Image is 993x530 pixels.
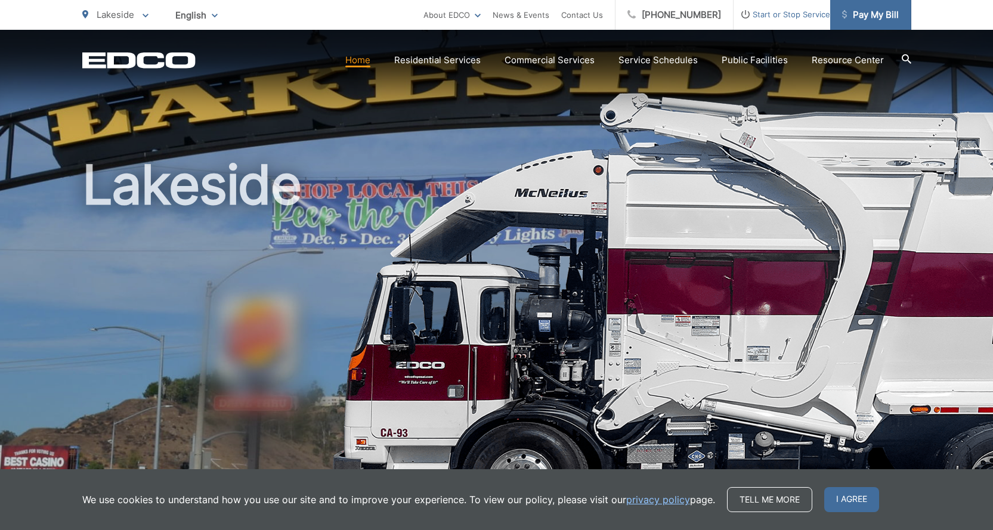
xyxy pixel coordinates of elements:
[505,53,595,67] a: Commercial Services
[493,8,549,22] a: News & Events
[618,53,698,67] a: Service Schedules
[727,487,812,512] a: Tell me more
[82,52,196,69] a: EDCD logo. Return to the homepage.
[423,8,481,22] a: About EDCO
[842,8,899,22] span: Pay My Bill
[97,9,134,20] span: Lakeside
[812,53,884,67] a: Resource Center
[824,487,879,512] span: I agree
[394,53,481,67] a: Residential Services
[722,53,788,67] a: Public Facilities
[166,5,227,26] span: English
[561,8,603,22] a: Contact Us
[626,492,690,507] a: privacy policy
[82,492,715,507] p: We use cookies to understand how you use our site and to improve your experience. To view our pol...
[345,53,370,67] a: Home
